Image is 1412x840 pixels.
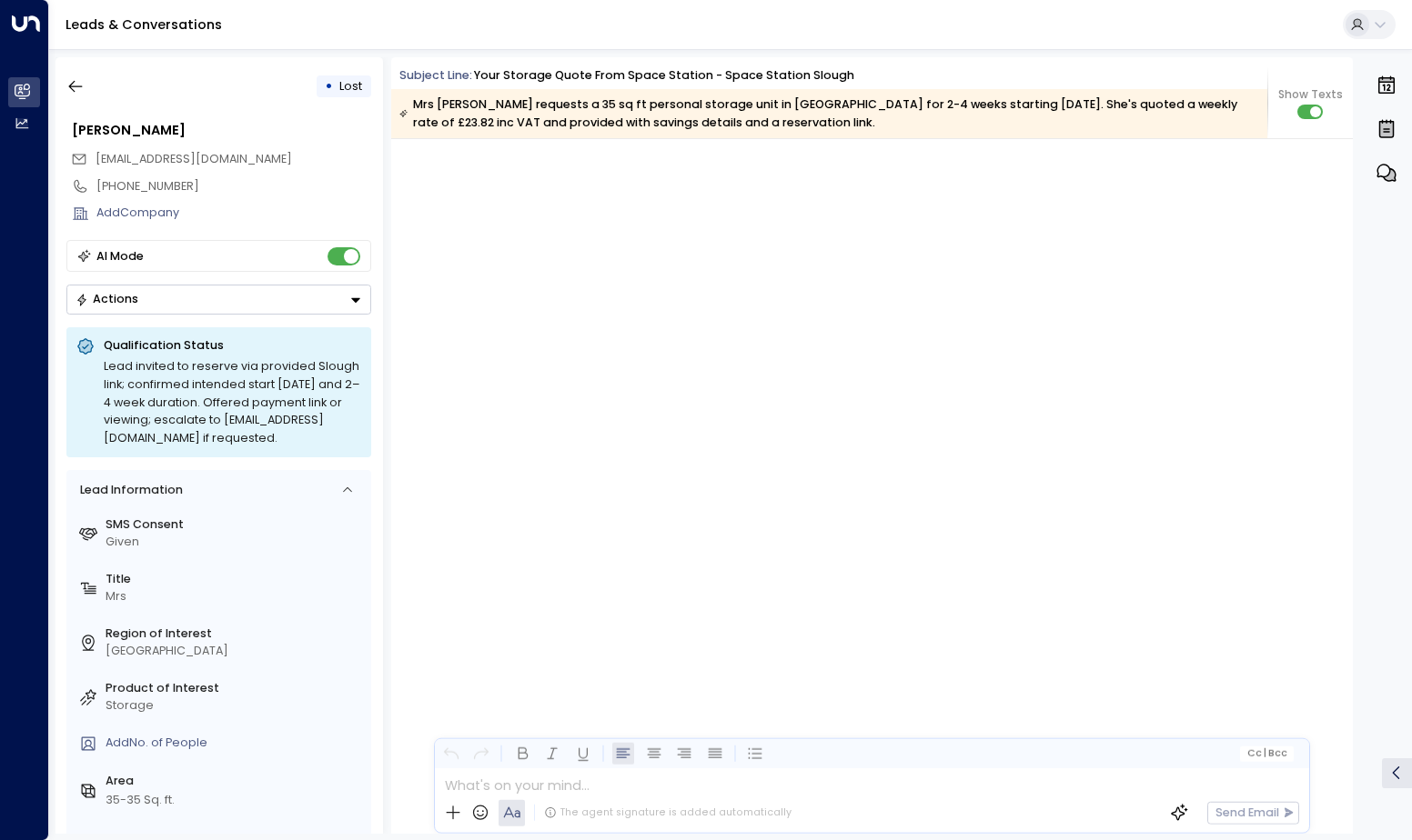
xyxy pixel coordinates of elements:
label: SMS Consent [106,516,365,534]
button: Cc|Bcc [1240,745,1294,761]
p: Qualification Status [104,337,361,354]
div: AddCompany [96,205,371,222]
span: | [1264,748,1266,759]
div: Button group with a nested menu [66,285,371,315]
button: Actions [66,285,371,315]
span: Show Texts [1278,86,1343,103]
button: Undo [439,743,462,765]
label: Area [106,773,365,790]
div: [PERSON_NAME] [72,121,371,141]
div: Given [106,534,365,551]
div: • [325,72,333,101]
label: Region of Interest [106,625,365,643]
span: Cc Bcc [1246,748,1287,759]
div: Mrs [106,588,365,605]
div: Storage [106,697,365,715]
div: Lead invited to reserve via provided Slough link; confirmed intended start [DATE] and 2–4 week du... [104,357,361,447]
span: Lost [339,78,362,94]
div: Mrs [PERSON_NAME] requests a 35 sq ft personal storage unit in [GEOGRAPHIC_DATA] for 2-4 weeks st... [399,95,1257,132]
div: [PHONE_NUMBER] [96,178,371,195]
div: The agent signature is added automatically [544,805,792,820]
div: 35-35 Sq. ft. [106,792,175,809]
button: Redo [470,743,493,765]
span: Subject Line: [399,67,472,83]
a: Leads & Conversations [66,15,222,34]
span: [EMAIL_ADDRESS][DOMAIN_NAME] [96,151,292,166]
div: [GEOGRAPHIC_DATA] [106,643,365,660]
div: Actions [76,292,138,306]
div: AddNo. of People [106,735,365,752]
span: mmigret@gmail.com [96,151,292,168]
label: Title [106,571,365,588]
div: Your storage quote from Space Station - Space Station Slough [474,67,854,85]
div: Lead Information [74,482,182,499]
label: Product of Interest [106,680,365,697]
div: AI Mode [96,247,144,265]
